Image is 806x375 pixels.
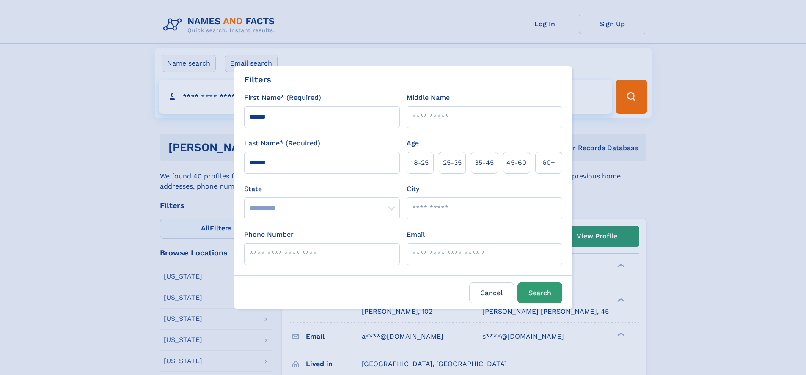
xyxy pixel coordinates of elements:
[407,93,450,103] label: Middle Name
[407,138,419,148] label: Age
[244,93,321,103] label: First Name* (Required)
[469,282,514,303] label: Cancel
[475,158,494,168] span: 35‑45
[506,158,526,168] span: 45‑60
[407,184,419,194] label: City
[542,158,555,168] span: 60+
[244,138,320,148] label: Last Name* (Required)
[244,184,400,194] label: State
[244,73,271,86] div: Filters
[411,158,429,168] span: 18‑25
[443,158,462,168] span: 25‑35
[407,230,425,240] label: Email
[517,282,562,303] button: Search
[244,230,294,240] label: Phone Number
